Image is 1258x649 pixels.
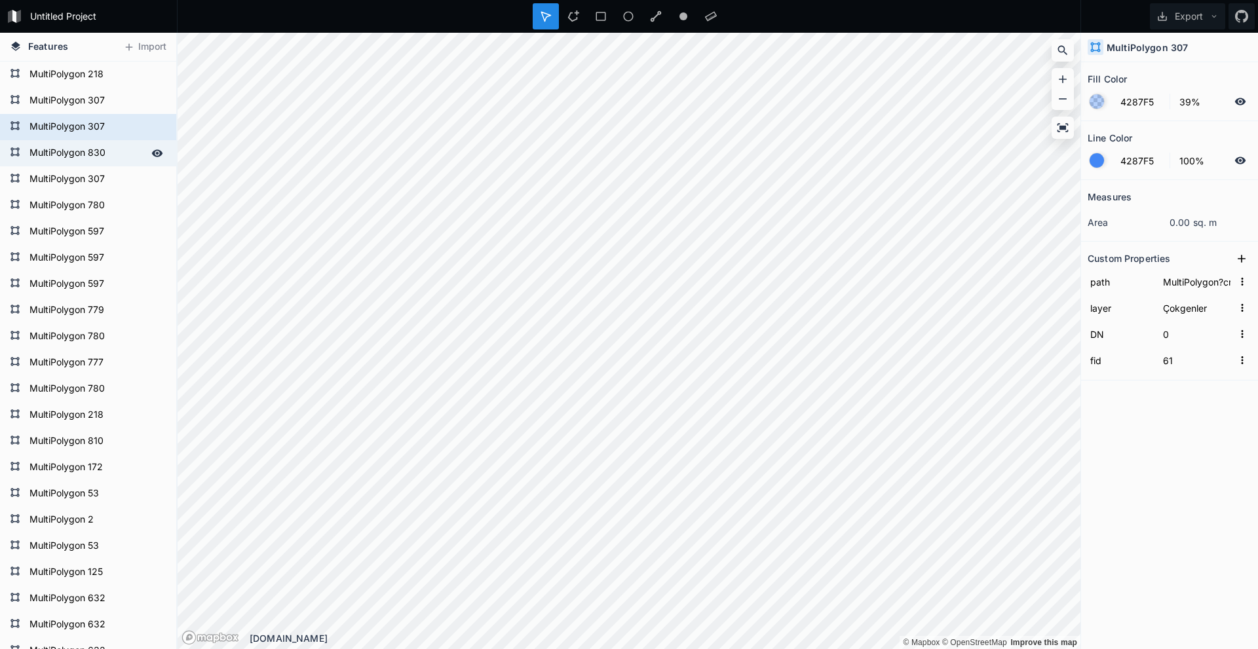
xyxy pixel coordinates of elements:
input: Name [1088,350,1154,370]
a: OpenStreetMap [942,638,1007,647]
input: Empty [1160,324,1233,344]
span: Features [28,39,68,53]
input: Empty [1160,350,1233,370]
input: Empty [1160,272,1233,291]
a: Mapbox logo [181,630,239,645]
h2: Fill Color [1088,69,1127,89]
input: Name [1088,324,1154,344]
h2: Line Color [1088,128,1132,148]
dt: area [1088,215,1170,229]
input: Empty [1160,298,1233,318]
button: Import [117,37,173,58]
a: Map feedback [1010,638,1077,647]
h2: Measures [1088,187,1132,207]
dd: 0.00 sq. m [1170,215,1251,229]
button: Export [1150,3,1225,29]
input: Name [1088,272,1154,291]
input: Name [1088,298,1154,318]
div: [DOMAIN_NAME] [250,631,1080,645]
h2: Custom Properties [1088,248,1170,269]
a: Mapbox [903,638,940,647]
h4: MultiPolygon 307 [1107,41,1188,54]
